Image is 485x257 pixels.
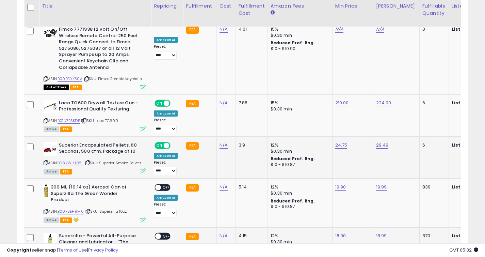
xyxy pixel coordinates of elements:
[335,100,349,106] a: 210.00
[154,153,178,159] div: Amazon AI
[239,233,262,239] div: 4.15
[271,156,315,162] b: Reduced Prof. Rng.
[335,184,346,191] a: 19.90
[220,142,228,149] a: N/A
[376,232,387,239] a: 18.99
[154,160,178,176] div: Preset:
[169,100,180,106] span: OFF
[60,126,72,132] span: FBA
[44,100,146,132] div: ASIN:
[44,85,69,90] span: All listings that are currently out of stock and unavailable for purchase on Amazon
[161,233,172,239] span: OFF
[44,26,57,40] img: 41Q5tmzf3vL._SL40_.jpg
[155,142,164,148] span: ON
[271,32,327,39] div: $0.30 min
[239,184,262,190] div: 5.14
[44,100,57,114] img: 41hB+rbH9BL._SL40_.jpg
[239,142,262,148] div: 3.9
[452,232,483,239] b: Listed Price:
[186,26,198,34] small: FBA
[271,148,327,154] div: $0.30 min
[186,2,213,10] div: Fulfillment
[85,209,127,214] span: | SKU: Superzilla 10oz
[70,85,82,90] span: FBA
[154,202,178,217] div: Preset:
[44,169,59,175] span: All listings currently available for purchase on Amazon
[44,142,57,156] img: 311uZntzaTL._SL40_.jpg
[220,26,228,33] a: N/A
[44,184,146,222] div: ASIN:
[186,100,198,107] small: FBA
[154,37,178,43] div: Amazon AI
[169,142,180,148] span: OFF
[335,232,346,239] a: 18.90
[7,247,118,254] div: seller snap | |
[220,232,228,239] a: N/A
[271,162,327,168] div: $10 - $10.87
[44,233,57,246] img: 41sp1pDh9kL._SL40_.jpg
[422,2,446,17] div: Fulfillable Quantity
[271,233,327,239] div: 12%
[186,233,198,240] small: FBA
[44,184,49,198] img: 41O0XAC3ByL._SL40_.jpg
[422,26,443,32] div: 0
[155,100,164,106] span: ON
[335,26,343,33] a: N/A
[452,184,483,190] b: Listed Price:
[81,118,118,123] span: | SKU: Laco TG600
[154,2,180,10] div: Repricing
[376,2,417,10] div: [PERSON_NAME]
[452,100,483,106] b: Listed Price:
[271,142,327,148] div: 12%
[58,76,82,82] a: B00FGYK50A
[60,217,72,223] span: FBA
[220,184,228,191] a: N/A
[239,26,262,32] div: 4.01
[271,2,329,10] div: Amazon Fees
[271,184,327,190] div: 12%
[59,26,142,72] b: Fimco 7771938 12 Volt On/Off Wireless Remote Control 250 Feet Range Quick Connect to Fimco 527508...
[271,26,327,32] div: 15%
[44,142,146,174] div: ASIN:
[376,26,384,33] a: N/A
[271,10,275,16] small: Amazon Fees.
[422,184,443,190] div: 839
[59,100,142,114] b: Laco TG600 Drywall Texture Gun - Professional Quality Texturing
[335,142,347,149] a: 24.75
[161,185,172,191] span: OFF
[422,233,443,239] div: 370
[154,110,178,117] div: Amazon AI
[271,46,327,52] div: $10 - $10.90
[220,2,233,10] div: Cost
[271,190,327,196] div: $0.30 min
[60,169,72,175] span: FBA
[58,160,83,166] a: B082WLHQ8J
[44,126,59,132] span: All listings currently available for purchase on Amazon
[271,100,327,106] div: 15%
[376,142,389,149] a: 29.49
[376,184,387,191] a: 19.99
[452,26,483,32] b: Listed Price:
[154,195,178,201] div: Amazon AI
[422,142,443,148] div: 6
[271,40,315,46] b: Reduced Prof. Rng.
[186,184,198,192] small: FBA
[154,118,178,133] div: Preset:
[186,142,198,150] small: FBA
[59,142,142,156] b: Superior Encapsulated Pellets, 60 Seconds, 500 cfm, Package of 10
[84,160,142,166] span: | SKU: Superior Smoke Pellets
[58,209,84,214] a: B00FSEH9M0
[154,44,178,60] div: Preset:
[44,217,59,223] span: All listings currently available for purchase on Amazon
[58,118,80,124] a: B01N7BSKDB
[220,100,228,106] a: N/A
[51,184,133,205] b: 300 ML (10.14 oz) Aerosol Can of Superzilla The Green Wonder Product
[335,2,370,10] div: Min Price
[452,142,483,148] b: Listed Price:
[239,100,262,106] div: 7.88
[58,247,87,253] a: Terms of Use
[376,100,391,106] a: 224.00
[271,204,327,210] div: $10 - $10.87
[72,217,79,222] i: hazardous material
[42,2,148,10] div: Title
